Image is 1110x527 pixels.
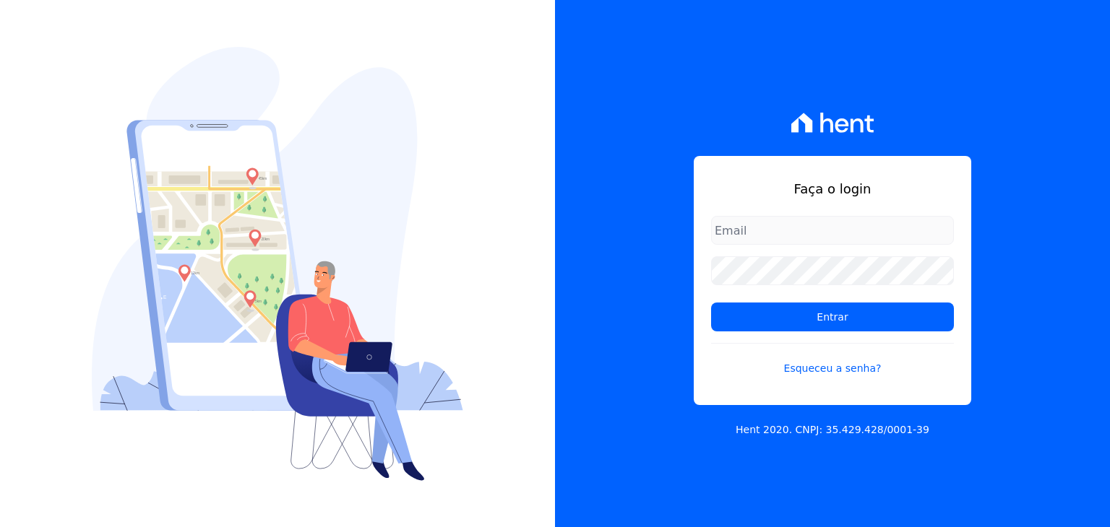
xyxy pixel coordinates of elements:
[711,179,954,199] h1: Faça o login
[92,47,463,481] img: Login
[711,302,954,331] input: Entrar
[711,216,954,245] input: Email
[736,422,929,437] p: Hent 2020. CNPJ: 35.429.428/0001-39
[711,343,954,376] a: Esqueceu a senha?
